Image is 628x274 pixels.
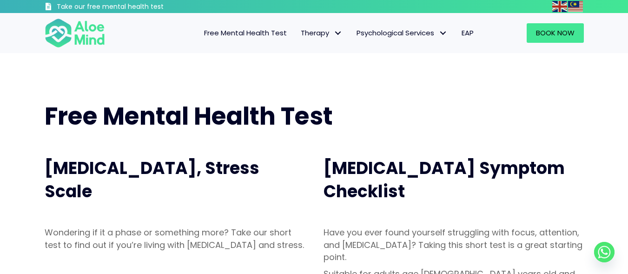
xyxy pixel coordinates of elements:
[331,27,345,40] span: Therapy: submenu
[436,27,450,40] span: Psychological Services: submenu
[594,242,615,262] a: Whatsapp
[301,28,343,38] span: Therapy
[552,1,568,12] a: English
[350,23,455,43] a: Psychological ServicesPsychological Services: submenu
[204,28,287,38] span: Free Mental Health Test
[45,18,105,48] img: Aloe mind Logo
[294,23,350,43] a: TherapyTherapy: submenu
[197,23,294,43] a: Free Mental Health Test
[45,99,333,133] span: Free Mental Health Test
[568,1,583,12] img: ms
[536,28,575,38] span: Book Now
[57,2,213,12] h3: Take our free mental health test
[45,227,305,251] p: Wondering if it a phase or something more? Take our short test to find out if you’re living with ...
[45,2,213,13] a: Take our free mental health test
[117,23,481,43] nav: Menu
[455,23,481,43] a: EAP
[324,227,584,263] p: Have you ever found yourself struggling with focus, attention, and [MEDICAL_DATA]? Taking this sh...
[568,1,584,12] a: Malay
[462,28,474,38] span: EAP
[357,28,448,38] span: Psychological Services
[552,1,567,12] img: en
[527,23,584,43] a: Book Now
[324,156,565,203] span: [MEDICAL_DATA] Symptom Checklist
[45,156,259,203] span: [MEDICAL_DATA], Stress Scale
